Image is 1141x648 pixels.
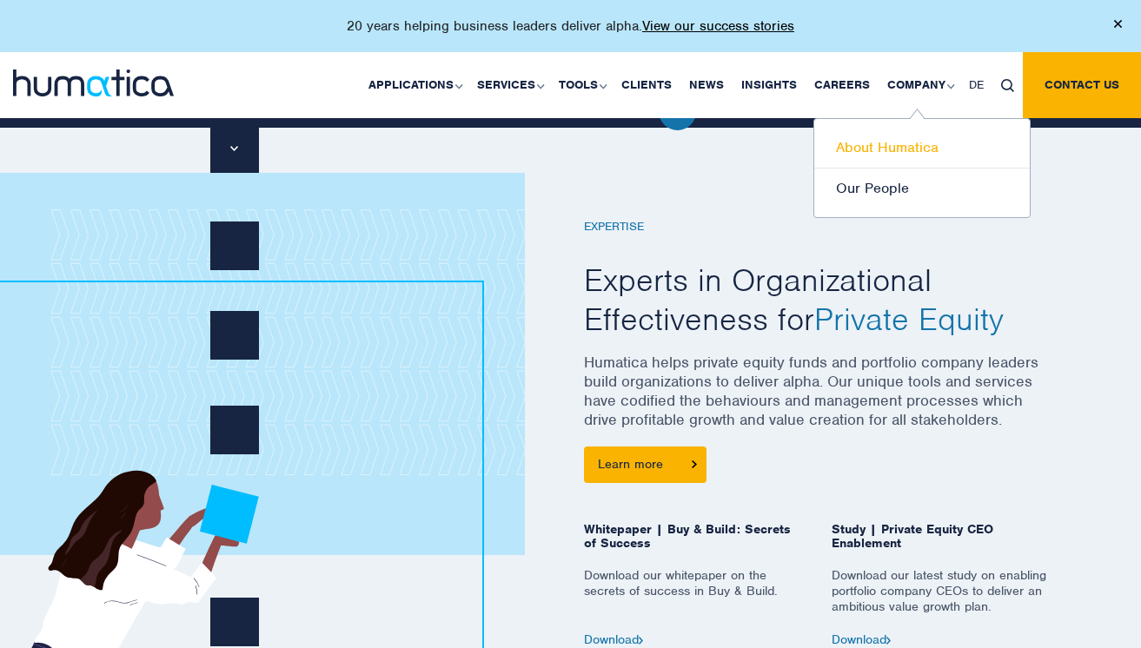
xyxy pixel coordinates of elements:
a: News [680,52,733,118]
a: Download [584,631,644,647]
a: Applications [360,52,468,118]
span: Private Equity [814,299,1004,339]
p: Humatica helps private equity funds and portfolio company leaders build organizations to deliver ... [584,353,1053,446]
img: downarrow [230,146,238,151]
a: Our People [814,169,1030,208]
a: Contact us [1023,52,1141,118]
p: Download our latest study on enabling portfolio company CEOs to deliver an ambitious value growth... [832,567,1053,632]
a: Insights [733,52,806,118]
a: Clients [613,52,680,118]
a: DE [960,52,992,118]
h2: Experts in Organizational Effectiveness for [584,261,1053,340]
p: Download our whitepaper on the secrets of success in Buy & Build. [584,567,806,632]
a: View our success stories [642,17,794,35]
a: Learn more [584,446,706,483]
a: Company [879,52,960,118]
img: search_icon [1001,79,1014,92]
span: DE [969,77,984,92]
img: arrow2 [639,637,644,645]
span: Study | Private Equity CEO Enablement [832,522,1053,567]
img: logo [13,69,174,96]
span: Whitepaper | Buy & Build: Secrets of Success [584,522,806,567]
img: arrowicon [692,460,697,468]
a: Services [468,52,550,118]
h6: EXPERTISE [584,220,1053,235]
p: 20 years helping business leaders deliver alpha. [347,17,794,35]
img: arrow2 [886,637,892,645]
a: About Humatica [814,128,1030,169]
a: Download [832,631,892,647]
a: Tools [550,52,613,118]
a: Careers [806,52,879,118]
